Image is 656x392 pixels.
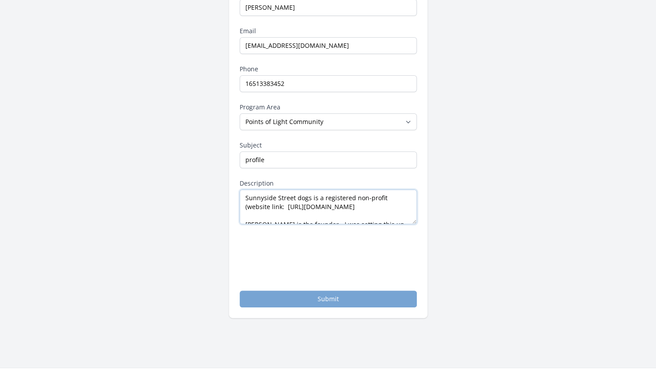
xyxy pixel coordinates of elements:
[240,65,417,74] label: Phone
[240,103,417,112] label: Program Area
[240,235,374,269] iframe: reCAPTCHA
[240,291,417,307] button: Submit
[240,27,417,35] label: Email
[240,113,417,130] select: Program Area
[240,141,417,150] label: Subject
[240,179,417,188] label: Description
